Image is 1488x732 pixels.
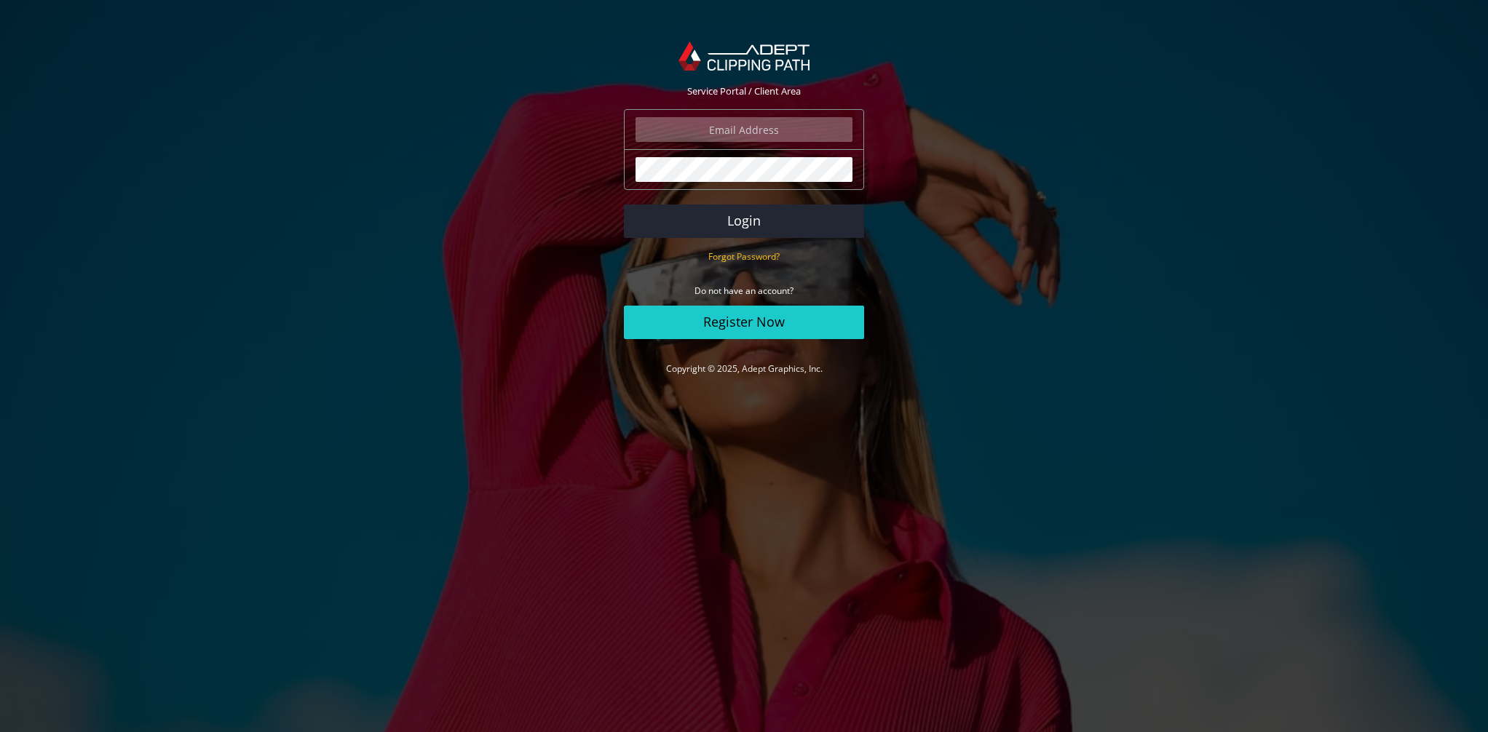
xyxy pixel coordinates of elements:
span: Service Portal / Client Area [687,84,801,98]
input: Email Address [636,117,852,142]
a: Forgot Password? [708,250,780,263]
a: Register Now [624,306,864,339]
a: Copyright © 2025, Adept Graphics, Inc. [666,362,823,375]
small: Do not have an account? [694,285,794,297]
button: Login [624,204,864,238]
img: Adept Graphics [678,41,809,71]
